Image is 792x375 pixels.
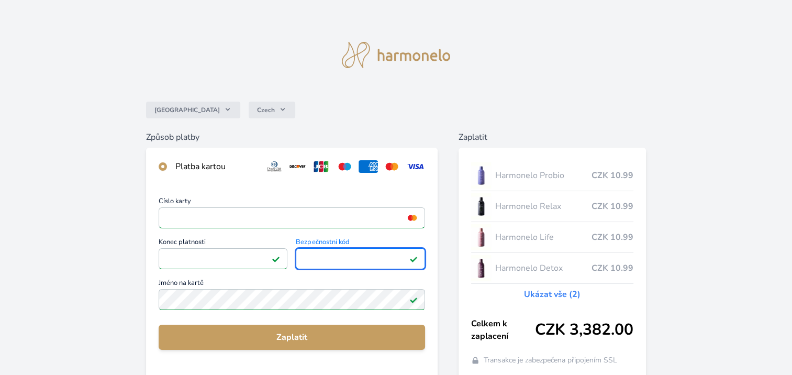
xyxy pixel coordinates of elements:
[163,251,283,266] iframe: Iframe pro datum vypršení platnosti
[146,131,438,144] h6: Způsob platby
[406,160,425,173] img: visa.svg
[257,106,275,114] span: Czech
[167,331,417,344] span: Zaplatit
[311,160,331,173] img: jcb.svg
[272,255,280,263] img: Platné pole
[296,239,425,248] span: Bezpečnostní kód
[159,280,425,289] span: Jméno na kartě
[592,231,633,244] span: CZK 10.99
[159,325,425,350] button: Zaplatit
[300,251,420,266] iframe: Iframe pro bezpečnostní kód
[159,289,425,310] input: Jméno na kartěPlatné pole
[471,224,491,250] img: CLEAN_LIFE_se_stinem_x-lo.jpg
[495,200,592,213] span: Harmonelo Relax
[154,106,220,114] span: [GEOGRAPHIC_DATA]
[382,160,401,173] img: mc.svg
[495,231,592,244] span: Harmonelo Life
[146,102,240,118] button: [GEOGRAPHIC_DATA]
[471,193,491,219] img: CLEAN_RELAX_se_stinem_x-lo.jpg
[592,262,633,274] span: CZK 10.99
[459,131,646,144] h6: Zaplatit
[163,211,420,225] iframe: Iframe pro číslo karty
[265,160,284,173] img: diners.svg
[405,213,419,223] img: mc
[288,160,307,173] img: discover.svg
[159,239,288,248] span: Konec platnosti
[592,169,633,182] span: CZK 10.99
[409,295,418,304] img: Platné pole
[175,160,256,173] div: Platba kartou
[471,162,491,189] img: CLEAN_PROBIO_se_stinem_x-lo.jpg
[484,355,617,366] span: Transakce je zabezpečena připojením SSL
[495,169,592,182] span: Harmonelo Probio
[592,200,633,213] span: CZK 10.99
[471,255,491,281] img: DETOX_se_stinem_x-lo.jpg
[359,160,378,173] img: amex.svg
[495,262,592,274] span: Harmonelo Detox
[471,317,535,343] span: Celkem k zaplacení
[535,321,633,339] span: CZK 3,382.00
[159,198,425,207] span: Číslo karty
[524,288,581,301] a: Ukázat vše (2)
[342,42,451,68] img: logo.svg
[409,255,418,263] img: Platné pole
[335,160,354,173] img: maestro.svg
[249,102,295,118] button: Czech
